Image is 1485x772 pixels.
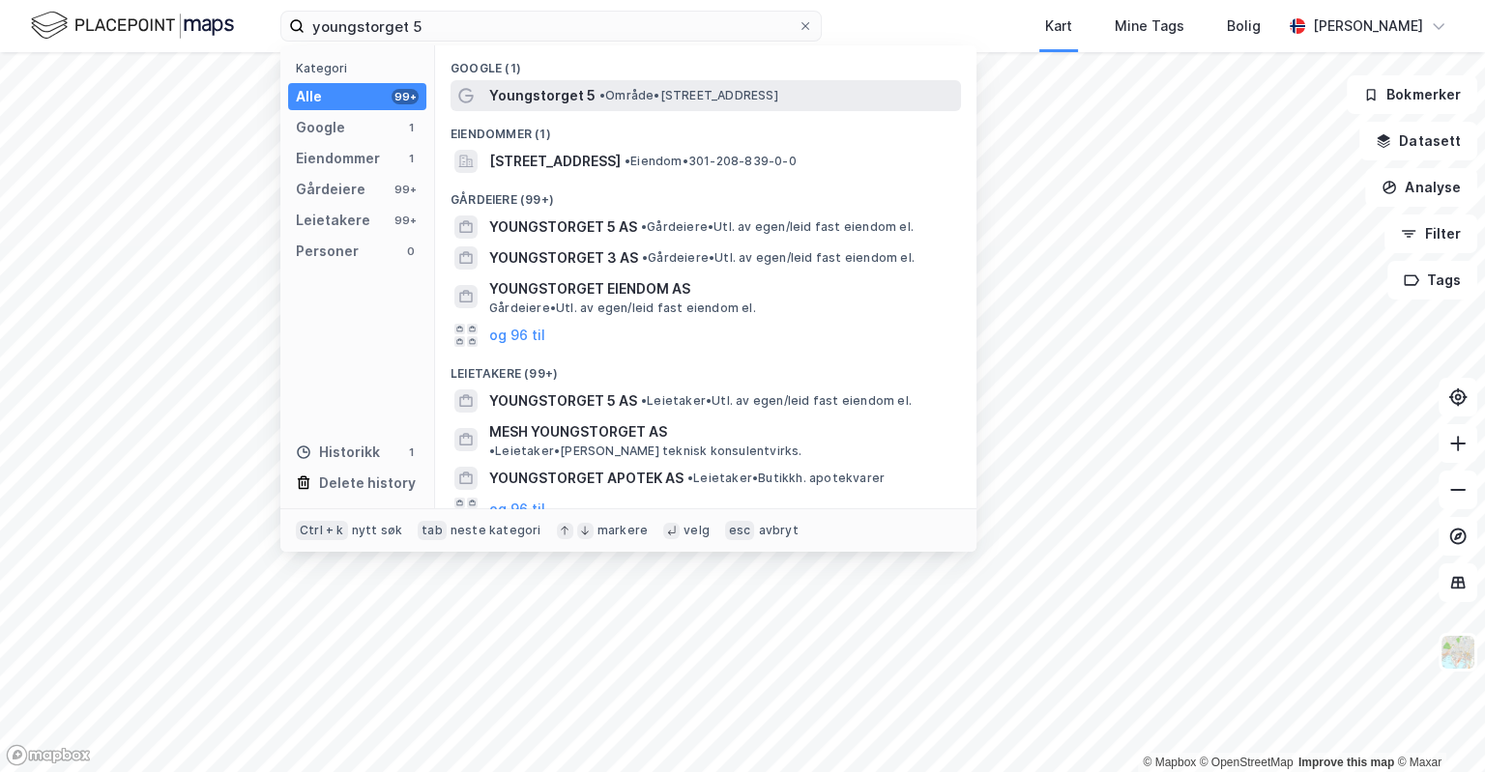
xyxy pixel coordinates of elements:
[296,61,426,75] div: Kategori
[296,240,359,263] div: Personer
[599,88,778,103] span: Område • [STREET_ADDRESS]
[1440,634,1476,671] img: Z
[296,441,380,464] div: Historikk
[625,154,797,169] span: Eiendom • 301-208-839-0-0
[435,111,976,146] div: Eiendommer (1)
[451,523,541,538] div: neste kategori
[418,521,447,540] div: tab
[1045,14,1072,38] div: Kart
[1388,679,1485,772] iframe: Chat Widget
[642,250,915,266] span: Gårdeiere • Utl. av egen/leid fast eiendom el.
[1115,14,1184,38] div: Mine Tags
[1143,756,1196,769] a: Mapbox
[489,277,953,300] span: YOUNGSTORGET EIENDOM AS
[489,443,495,458] span: •
[31,9,234,43] img: logo.f888ab2527a4732fd821a326f86c7f29.svg
[489,420,667,443] span: MESH YOUNGSTORGET AS
[392,213,419,228] div: 99+
[642,250,648,265] span: •
[1313,14,1423,38] div: [PERSON_NAME]
[489,324,545,347] button: og 96 til
[489,300,756,316] span: Gårdeiere • Utl. av egen/leid fast eiendom el.
[1387,261,1477,300] button: Tags
[489,246,638,270] span: YOUNGSTORGET 3 AS
[1298,756,1394,769] a: Improve this map
[1227,14,1261,38] div: Bolig
[305,12,798,41] input: Søk på adresse, matrikkel, gårdeiere, leietakere eller personer
[641,393,912,409] span: Leietaker • Utl. av egen/leid fast eiendom el.
[403,444,419,460] div: 1
[489,467,684,490] span: YOUNGSTORGET APOTEK AS
[296,116,345,139] div: Google
[489,215,637,239] span: YOUNGSTORGET 5 AS
[1388,679,1485,772] div: Kontrollprogram for chat
[489,150,621,173] span: [STREET_ADDRESS]
[296,209,370,232] div: Leietakere
[489,389,637,413] span: YOUNGSTORGET 5 AS
[435,45,976,80] div: Google (1)
[1365,168,1477,207] button: Analyse
[352,523,403,538] div: nytt søk
[489,498,545,521] button: og 96 til
[296,147,380,170] div: Eiendommer
[597,523,648,538] div: markere
[319,472,416,495] div: Delete history
[296,178,365,201] div: Gårdeiere
[403,151,419,166] div: 1
[687,471,693,485] span: •
[296,85,322,108] div: Alle
[599,88,605,102] span: •
[684,523,710,538] div: velg
[758,523,798,538] div: avbryt
[687,471,885,486] span: Leietaker • Butikkh. apotekvarer
[641,393,647,408] span: •
[725,521,755,540] div: esc
[1359,122,1477,160] button: Datasett
[1200,756,1294,769] a: OpenStreetMap
[641,219,914,235] span: Gårdeiere • Utl. av egen/leid fast eiendom el.
[296,521,348,540] div: Ctrl + k
[435,351,976,386] div: Leietakere (99+)
[489,443,802,459] span: Leietaker • [PERSON_NAME] teknisk konsulentvirks.
[1347,75,1477,114] button: Bokmerker
[392,89,419,104] div: 99+
[489,84,596,107] span: Youngstorget 5
[6,744,91,766] a: Mapbox homepage
[625,154,630,168] span: •
[403,243,419,259] div: 0
[1384,214,1477,253] button: Filter
[392,182,419,197] div: 99+
[641,219,647,234] span: •
[435,177,976,212] div: Gårdeiere (99+)
[403,120,419,135] div: 1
